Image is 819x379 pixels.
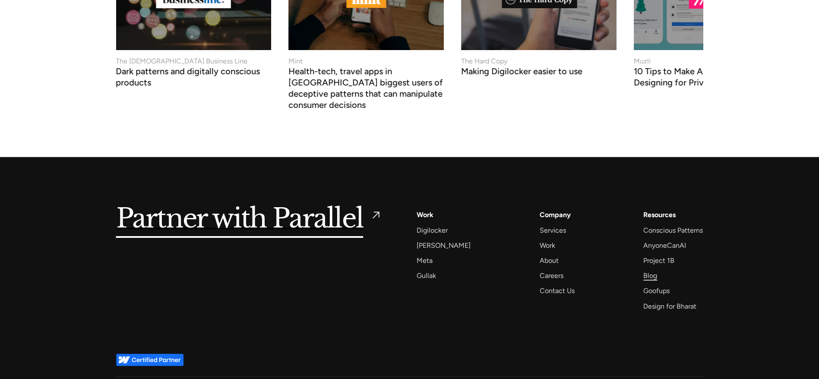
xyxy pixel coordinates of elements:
h3: Dark patterns and digitally conscious products [116,68,272,88]
a: Partner with Parallel [116,209,383,229]
a: Goofups [643,285,670,297]
a: Company [540,209,571,221]
a: Meta [417,255,433,266]
h3: 10 Tips to Make Apps More Human by Designing for Privacy [634,68,789,88]
a: Gullak [417,270,436,281]
h3: Making Digilocker easier to use [461,68,582,77]
div: The Hard Copy [461,56,507,66]
div: Resources [643,209,676,221]
a: AnyoneCanAI [643,240,686,251]
a: Services [540,224,566,236]
a: Contact Us [540,285,575,297]
a: About [540,255,559,266]
a: Conscious Patterns [643,224,703,236]
a: Work [540,240,555,251]
a: [PERSON_NAME] [417,240,471,251]
a: Digilocker [417,224,448,236]
a: Project 1B [643,255,674,266]
div: Mint [288,56,303,66]
div: The [DEMOGRAPHIC_DATA] Business Line [116,56,248,66]
a: Blog [643,270,657,281]
a: Work [417,209,433,221]
h5: Partner with Parallel [116,209,364,229]
a: Careers [540,270,563,281]
h3: Health-tech, travel apps in [GEOGRAPHIC_DATA] biggest users of deceptive patterns that can manipu... [288,68,444,111]
div: Muzli [634,56,651,66]
a: Design for Bharat [643,300,696,312]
